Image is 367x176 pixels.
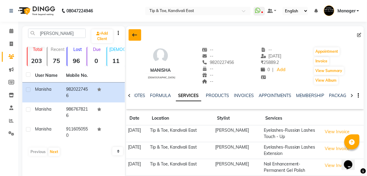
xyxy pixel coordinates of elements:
[70,47,85,52] p: Lost
[35,106,51,112] span: Manisha
[87,57,105,64] strong: 0
[261,67,270,72] span: 0
[35,86,51,92] span: Manisha
[107,57,125,64] strong: 11
[324,5,334,16] img: Manager
[145,67,175,74] div: Manisha
[47,57,65,64] strong: 75
[202,79,214,84] span: --
[322,127,352,137] button: View Invoice
[150,93,171,98] a: FORMULA
[206,93,229,98] a: PRODUCTS
[314,67,344,75] button: View Summary
[314,57,329,65] button: Invoice
[261,47,272,52] span: --
[213,159,262,176] td: [PERSON_NAME]
[148,159,213,176] td: Tip & Toe, Kandivali East
[110,47,125,52] p: [DEMOGRAPHIC_DATA]
[202,47,214,52] span: --
[329,93,352,98] a: PACKAGES
[262,142,320,159] td: Eyelashes-Russian Lashes Extension
[67,57,85,64] strong: 96
[176,90,201,101] a: SERVICES
[213,125,262,142] td: [PERSON_NAME]
[322,161,352,170] button: View Invoice
[62,122,94,142] td: 9116050550
[30,47,46,52] p: Total
[148,76,175,79] span: [DEMOGRAPHIC_DATA]
[91,29,113,43] a: Add Client
[62,83,94,102] td: 9820227456
[129,29,141,41] div: Back to Client
[28,29,86,38] input: Search by Name/Mobile/Email/Code
[322,144,352,153] button: View Invoice
[126,125,148,142] td: [DATE]
[88,47,105,52] p: Due
[66,2,93,19] b: 08047224946
[62,69,94,83] th: Mobile No.
[314,47,340,56] button: Appointment
[148,142,213,159] td: Tip & Toe, Kandivali East
[276,66,286,74] a: Add
[126,112,148,125] th: Date
[213,112,262,125] th: Stylist
[35,126,51,132] span: Manisha
[132,93,145,98] a: NOTES
[202,53,214,59] span: --
[296,93,324,98] a: MEMBERSHIP
[314,76,338,85] button: View Album
[262,159,320,176] td: Nail Enhancement-Permanent Gel Polish
[152,47,170,65] img: avatar
[261,60,263,65] span: ₹
[202,60,234,65] span: 9820227456
[202,72,214,78] span: --
[261,53,282,59] span: [DATE]
[50,47,65,52] p: Recent
[342,152,361,170] iframe: chat widget
[213,142,262,159] td: [PERSON_NAME]
[15,2,57,19] img: logo
[27,57,46,64] strong: 203
[126,159,148,176] td: [DATE]
[234,93,254,98] a: INVOICES
[259,93,292,98] a: APPOINTMENTS
[272,67,273,73] span: |
[48,148,60,156] button: Next
[62,102,94,122] td: 9867678216
[261,60,279,65] span: 25889.2
[337,8,356,14] span: Manager
[262,125,320,142] td: Eyelashes-Russian Lashes Touch - Up
[202,66,214,71] span: --
[148,112,213,125] th: Location
[31,69,62,83] th: User Name
[262,112,320,125] th: Services
[126,142,148,159] td: [DATE]
[148,125,213,142] td: Tip & Toe, Kandivali East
